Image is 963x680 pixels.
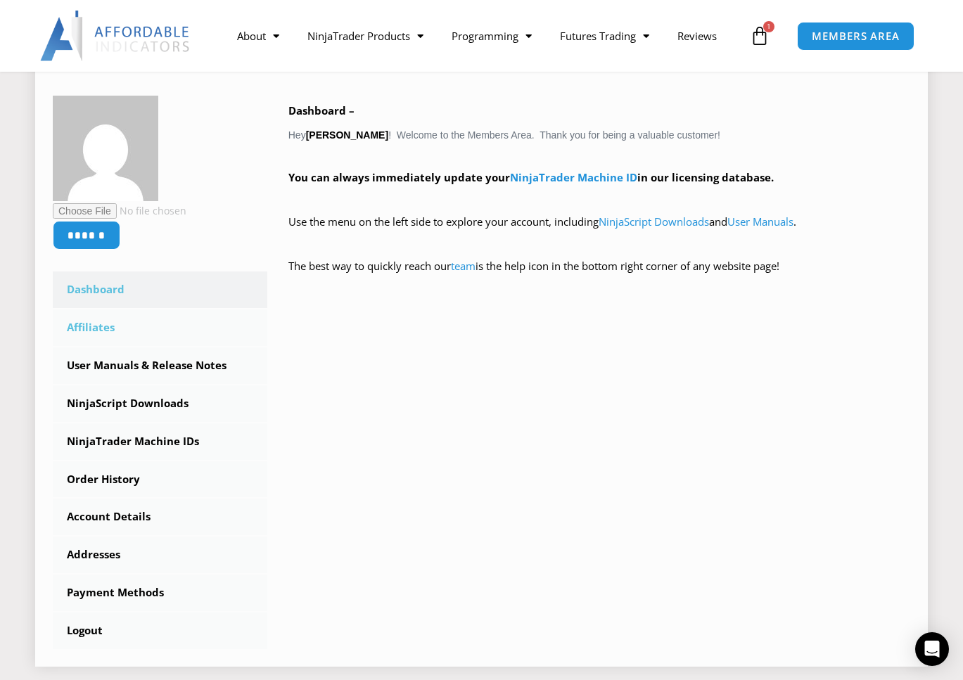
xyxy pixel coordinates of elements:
b: Dashboard – [288,103,355,117]
a: Programming [438,20,546,52]
a: Addresses [53,537,267,573]
div: Open Intercom Messenger [915,632,949,666]
strong: You can always immediately update your in our licensing database. [288,170,774,184]
nav: Menu [223,20,747,52]
a: Logout [53,612,267,649]
a: NinjaTrader Machine IDs [53,423,267,460]
a: Order History [53,461,267,498]
img: LogoAI | Affordable Indicators – NinjaTrader [40,11,191,61]
a: NinjaTrader Machine ID [510,170,637,184]
a: About [223,20,293,52]
a: Dashboard [53,271,267,308]
nav: Account pages [53,271,267,648]
strong: [PERSON_NAME] [306,129,388,141]
p: Use the menu on the left side to explore your account, including and . [288,212,910,252]
p: The best way to quickly reach our is the help icon in the bottom right corner of any website page! [288,257,910,296]
a: Payment Methods [53,575,267,611]
img: 306a39d853fe7ca0a83b64c3a9ab38c2617219f6aea081d20322e8e32295346b [53,96,158,201]
a: NinjaScript Downloads [53,385,267,422]
div: Hey ! Welcome to the Members Area. Thank you for being a valuable customer! [288,101,910,296]
a: Account Details [53,499,267,535]
a: Futures Trading [546,20,663,52]
a: User Manuals & Release Notes [53,347,267,384]
a: MEMBERS AREA [797,22,914,51]
a: Affiliates [53,309,267,346]
a: 1 [729,15,791,56]
span: 1 [763,21,774,32]
span: MEMBERS AREA [812,31,900,41]
a: NinjaScript Downloads [599,214,709,229]
a: NinjaTrader Products [293,20,438,52]
a: team [451,259,476,273]
a: User Manuals [727,214,793,229]
a: Reviews [663,20,731,52]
